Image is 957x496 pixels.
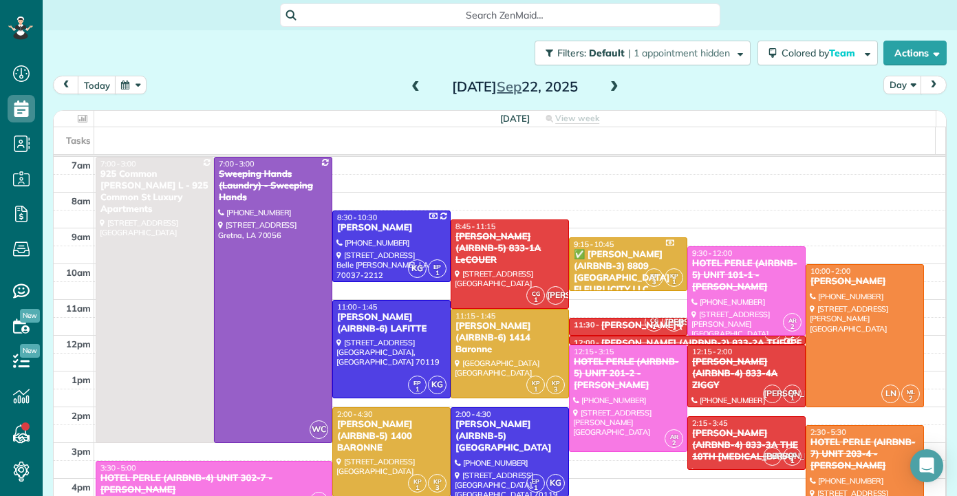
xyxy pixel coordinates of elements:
[72,195,91,206] span: 8am
[628,47,730,59] span: | 1 appointment hidden
[336,419,447,454] div: [PERSON_NAME] (AIRBNB-5) 1400 BARONNE
[53,76,79,94] button: prev
[455,222,495,231] span: 8:45 - 11:15
[782,47,860,59] span: Colored by
[902,392,919,405] small: 2
[665,437,682,450] small: 2
[72,374,91,385] span: 1pm
[66,338,91,349] span: 12pm
[528,41,751,65] a: Filters: Default | 1 appointment hidden
[72,160,91,171] span: 7am
[455,419,565,454] div: [PERSON_NAME] (AIRBNB-5) [GEOGRAPHIC_DATA]
[535,41,751,65] button: Filters: Default | 1 appointment hidden
[547,383,564,396] small: 3
[574,239,614,249] span: 9:15 - 10:45
[883,76,922,94] button: Day
[527,383,544,396] small: 1
[72,231,91,242] span: 9am
[455,311,495,321] span: 11:15 - 1:45
[692,347,732,356] span: 12:15 - 2:00
[337,302,377,312] span: 11:00 - 1:45
[921,76,947,94] button: next
[910,449,943,482] div: Open Intercom Messenger
[527,294,544,307] small: 1
[413,477,422,485] span: KP
[66,303,91,314] span: 11am
[574,347,614,356] span: 12:15 - 3:15
[100,473,328,496] div: HOTEL PERLE (AIRBNB-4) UNIT 302-7 - [PERSON_NAME]
[757,41,878,65] button: Colored byTeam
[555,113,599,124] span: View week
[413,379,421,387] span: EP
[691,428,802,463] div: [PERSON_NAME] (AIRBNB-4) 833-3A THE 10TH [MEDICAL_DATA]
[881,385,900,403] span: LN
[810,276,920,288] div: [PERSON_NAME]
[72,482,91,493] span: 4pm
[337,409,373,419] span: 2:00 - 4:30
[665,276,682,289] small: 1
[589,47,625,59] span: Default
[573,356,683,391] div: HOTEL PERLE (AIRBNB-5) UNIT 201-2 - [PERSON_NAME]
[692,418,728,428] span: 2:15 - 3:45
[691,356,802,391] div: [PERSON_NAME] (AIRBNB-4) 833-4A ZIGGY
[784,455,801,468] small: 1
[219,159,255,169] span: 7:00 - 3:00
[433,477,442,485] span: KP
[455,409,491,419] span: 2:00 - 4:30
[429,482,446,495] small: 3
[100,159,136,169] span: 7:00 - 3:00
[66,135,91,146] span: Tasks
[784,330,801,343] small: 1
[20,344,40,358] span: New
[788,451,797,458] span: CG
[78,76,116,94] button: today
[527,482,544,495] small: 1
[408,259,427,278] span: KG
[532,290,540,297] span: CG
[532,379,540,387] span: KP
[784,321,801,334] small: 2
[784,392,801,405] small: 1
[601,338,863,349] div: [PERSON_NAME] (AIRBNB-2) 833-2A THE [PERSON_NAME]
[500,113,530,124] span: [DATE]
[336,312,447,335] div: [PERSON_NAME] (AIRBNB-6) LAFITTE
[100,169,210,215] div: 925 Common [PERSON_NAME] L - 925 Common St Luxury Apartments
[650,272,658,279] span: KP
[218,169,328,204] div: Sweeping Hands (Laundry) - Sweeping Hands
[645,321,663,334] small: 1
[670,272,678,279] span: KP
[66,267,91,278] span: 10am
[763,447,782,466] span: [PERSON_NAME]
[409,383,426,396] small: 1
[532,477,539,485] span: EP
[557,47,586,59] span: Filters:
[573,249,683,296] div: ✅ [PERSON_NAME] (AIRBNB-3) 8809 [GEOGRAPHIC_DATA] - FLEURLICITY LLC
[337,213,377,222] span: 8:30 - 10:30
[310,420,328,439] span: WC
[497,78,521,95] span: Sep
[810,266,850,276] span: 10:00 - 2:00
[763,385,782,403] span: [PERSON_NAME]
[552,379,560,387] span: KP
[428,376,447,394] span: KG
[691,258,802,293] div: HOTEL PERLE (AIRBNB-5) UNIT 101-1 - [PERSON_NAME]
[336,222,447,234] div: [PERSON_NAME]
[665,313,683,332] span: [PERSON_NAME]
[409,482,426,495] small: 1
[670,433,678,440] span: AR
[883,41,947,65] button: Actions
[645,276,663,289] small: 3
[810,437,920,472] div: HOTEL PERLE (AIRBNB-7) UNIT 203-4 - [PERSON_NAME]
[100,463,136,473] span: 3:30 - 5:00
[788,388,797,396] span: CG
[455,231,565,266] div: [PERSON_NAME] (AIRBNB-5) 833-1A LeCOUER
[601,320,828,332] div: [PERSON_NAME] (COMMON AREAS) 833 BARONNE
[429,79,601,94] h2: [DATE] 22, 2025
[433,263,441,270] span: EP
[72,446,91,457] span: 3pm
[907,388,915,396] span: ML
[546,286,565,305] span: [PERSON_NAME]
[72,410,91,421] span: 2pm
[455,321,565,356] div: [PERSON_NAME] (AIRBNB-6) 1414 Baronne
[788,316,797,324] span: AR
